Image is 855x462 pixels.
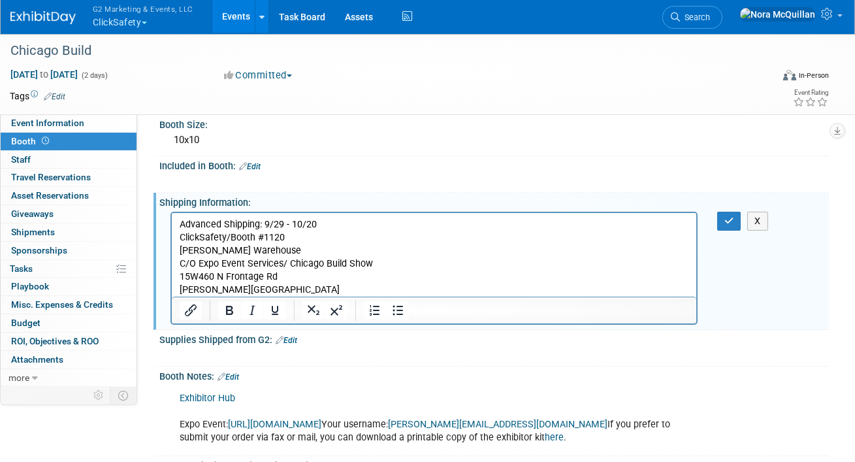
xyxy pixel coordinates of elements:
[11,354,63,365] span: Attachments
[387,301,409,320] button: Bullet list
[11,336,99,346] span: ROI, Objectives & ROO
[1,278,137,295] a: Playbook
[11,136,52,146] span: Booth
[10,263,33,274] span: Tasks
[680,12,710,22] span: Search
[276,336,297,345] a: Edit
[1,205,137,223] a: Giveaways
[1,260,137,278] a: Tasks
[38,69,50,80] span: to
[11,154,31,165] span: Staff
[6,39,759,63] div: Chicago Build
[39,136,52,146] span: Booth not reserved yet
[11,172,91,182] span: Travel Reservations
[159,367,829,384] div: Booth Notes:
[1,314,137,332] a: Budget
[1,296,137,314] a: Misc. Expenses & Credits
[241,301,263,320] button: Italic
[180,301,202,320] button: Insert/edit link
[1,187,137,205] a: Asset Reservations
[10,11,76,24] img: ExhibitDay
[325,301,347,320] button: Superscript
[172,213,696,297] iframe: Rich Text Area
[11,118,84,128] span: Event Information
[798,71,829,80] div: In-Person
[783,70,796,80] img: Format-Inperson.png
[793,90,828,96] div: Event Rating
[170,386,698,451] div: Expo Event: Your username: If you prefer to submit your order via fax or mail, you can download a...
[228,419,321,430] a: [URL][DOMAIN_NAME]
[1,133,137,150] a: Booth
[739,7,816,22] img: Nora McQuillan
[10,69,78,80] span: [DATE] [DATE]
[169,130,819,150] div: 10x10
[180,393,235,404] a: Exhibitor Hub
[264,301,286,320] button: Underline
[44,92,65,101] a: Edit
[110,387,137,404] td: Toggle Event Tabs
[239,162,261,171] a: Edit
[10,90,65,103] td: Tags
[747,212,768,231] button: X
[709,68,829,88] div: Event Format
[11,227,55,237] span: Shipments
[8,372,29,383] span: more
[11,190,89,201] span: Asset Reservations
[218,372,239,382] a: Edit
[88,387,110,404] td: Personalize Event Tab Strip
[1,114,137,132] a: Event Information
[218,301,240,320] button: Bold
[364,301,386,320] button: Numbered list
[11,318,40,328] span: Budget
[11,208,54,219] span: Giveaways
[1,223,137,241] a: Shipments
[1,242,137,259] a: Sponsorships
[219,69,297,82] button: Committed
[159,330,829,347] div: Supplies Shipped from G2:
[1,369,137,387] a: more
[545,432,564,443] a: here
[93,2,193,16] span: G2 Marketing & Events, LLC
[80,71,108,80] span: (2 days)
[159,115,829,131] div: Booth Size:
[1,151,137,169] a: Staff
[11,245,67,256] span: Sponsorships
[1,351,137,369] a: Attachments
[662,6,722,29] a: Search
[11,299,113,310] span: Misc. Expenses & Credits
[388,419,607,430] a: [PERSON_NAME][EMAIL_ADDRESS][DOMAIN_NAME]
[159,156,829,173] div: Included in Booth:
[1,169,137,186] a: Travel Reservations
[302,301,325,320] button: Subscript
[1,333,137,350] a: ROI, Objectives & ROO
[159,193,829,209] div: Shipping Information:
[11,281,49,291] span: Playbook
